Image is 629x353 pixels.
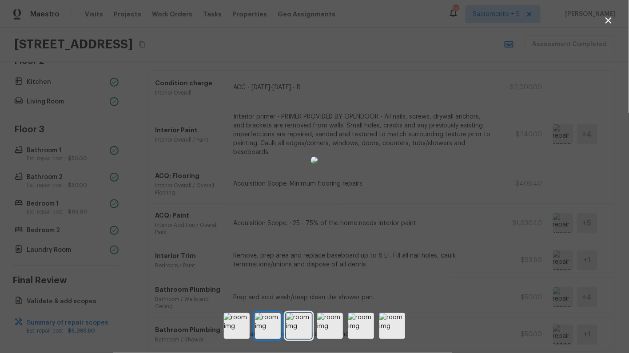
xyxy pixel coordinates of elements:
[317,313,343,339] img: room img
[286,313,312,339] img: room img
[348,313,374,339] img: room img
[255,313,281,339] img: room img
[311,157,318,164] img: 598a21fb-c3f0-49a2-8341-75c9eafe33a8.jpg
[224,313,250,339] img: room img
[379,313,405,339] img: room img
